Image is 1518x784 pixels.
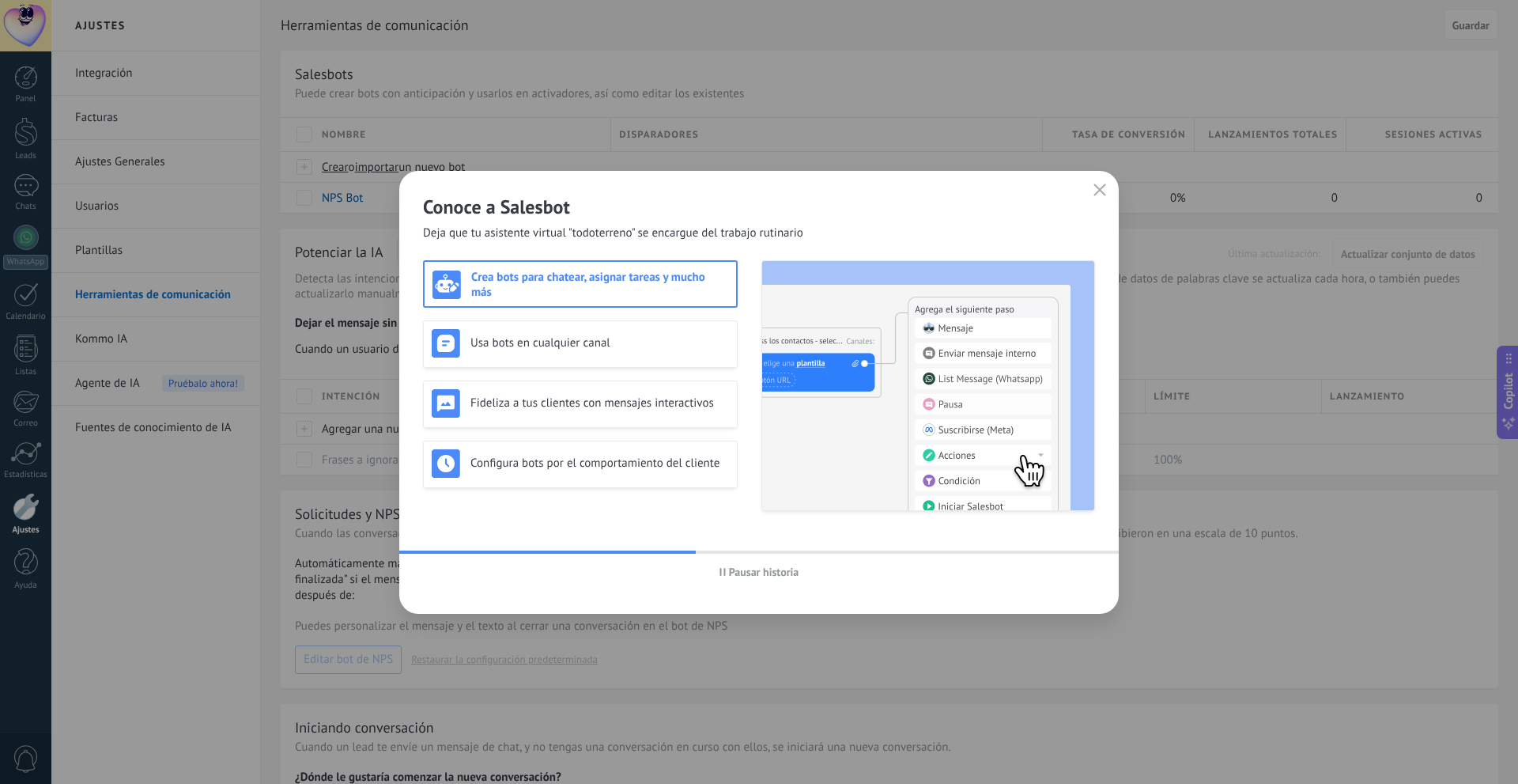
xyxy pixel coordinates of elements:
[471,270,728,300] h3: Crea bots para chatear, asignar tareas y mucho más
[712,560,806,584] button: Pausar historia
[423,195,1095,219] h2: Conoce a Salesbot
[470,335,729,350] h3: Usa bots en cualquier canal
[470,396,729,411] h3: Fideliza a tus clientes con mensajes interactivos
[729,566,799,578] span: Pausar historia
[423,225,803,241] span: Deja que tu asistente virtual "todoterreno" se encargue del trabajo rutinario
[470,456,729,471] h3: Configura bots por el comportamiento del cliente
